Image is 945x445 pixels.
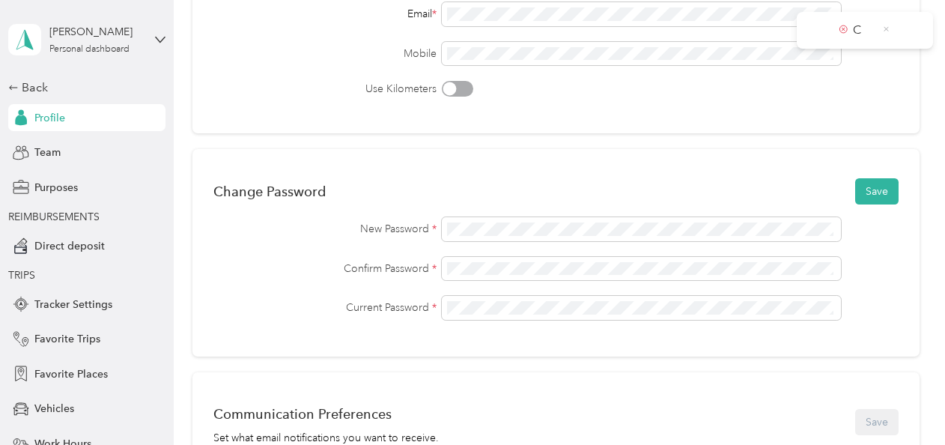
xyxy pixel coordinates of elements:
[34,238,105,254] span: Direct deposit
[213,406,439,422] div: Communication Preferences
[8,269,35,282] span: TRIPS
[213,6,437,22] div: Email
[34,297,112,312] span: Tracker Settings
[49,24,143,40] div: [PERSON_NAME]
[34,145,61,160] span: Team
[8,211,100,223] span: REIMBURSEMENTS
[213,261,437,276] label: Confirm Password
[213,300,437,315] label: Current Password
[34,366,108,382] span: Favorite Places
[34,180,78,196] span: Purposes
[213,184,326,199] div: Change Password
[213,81,437,97] label: Use Kilometers
[34,331,100,347] span: Favorite Trips
[34,401,74,417] span: Vehicles
[8,79,158,97] div: Back
[213,221,437,237] label: New Password
[49,45,130,54] div: Personal dashboard
[213,46,437,61] label: Mobile
[861,361,945,445] iframe: Everlance-gr Chat Button Frame
[855,178,899,205] button: Save
[34,110,65,126] span: Profile
[853,21,872,40] p: C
